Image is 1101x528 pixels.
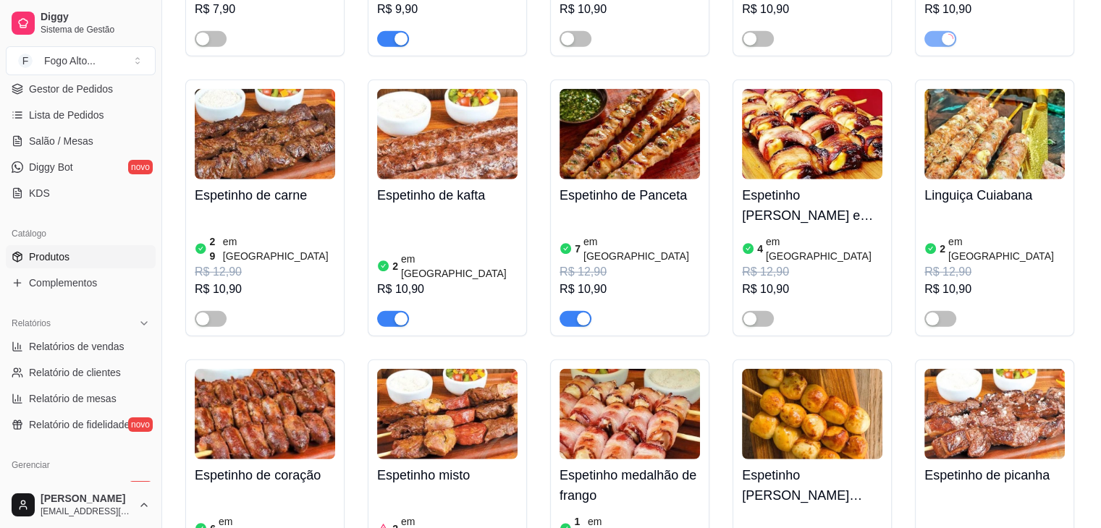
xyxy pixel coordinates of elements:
span: Entregadores [29,481,90,495]
a: Salão / Mesas [6,129,156,153]
a: KDS [6,182,156,205]
a: Relatório de mesas [6,387,156,410]
span: Relatórios de vendas [29,339,125,354]
span: Relatório de mesas [29,391,117,406]
div: R$ 12,90 [195,263,335,281]
img: product-image [377,89,518,179]
article: 7 [575,242,581,256]
span: Produtos [29,250,69,264]
span: loading [942,33,955,45]
div: Catálogo [6,222,156,245]
article: em [GEOGRAPHIC_DATA] [766,234,882,263]
article: em [GEOGRAPHIC_DATA] [948,234,1065,263]
span: Relatórios [12,318,51,329]
div: R$ 10,90 [560,1,700,18]
img: product-image [560,89,700,179]
div: R$ 10,90 [195,281,335,298]
article: 4 [757,242,763,256]
button: [PERSON_NAME][EMAIL_ADDRESS][DOMAIN_NAME] [6,487,156,522]
article: 29 [210,234,220,263]
article: em [GEOGRAPHIC_DATA] [223,234,335,263]
a: Gestor de Pedidos [6,77,156,101]
span: Complementos [29,276,97,290]
a: DiggySistema de Gestão [6,6,156,41]
a: Relatórios de vendas [6,335,156,358]
h4: Espetinho de kafta [377,185,518,205]
h4: Espetinho misto [377,465,518,485]
h4: Espetinho medalhão de frango [560,465,700,506]
a: Diggy Botnovo [6,156,156,179]
span: Salão / Mesas [29,134,93,148]
span: [EMAIL_ADDRESS][DOMAIN_NAME] [41,506,132,517]
img: product-image [924,369,1065,459]
div: R$ 12,90 [742,263,882,281]
a: Entregadoresnovo [6,477,156,500]
div: R$ 10,90 [377,281,518,298]
span: KDS [29,186,50,200]
img: product-image [742,89,882,179]
h4: Linguiça Cuiabana [924,185,1065,205]
a: Produtos [6,245,156,268]
span: F [18,54,33,68]
a: Lista de Pedidos [6,103,156,127]
h4: Espetinho de carne [195,185,335,205]
div: Gerenciar [6,454,156,477]
span: Gestor de Pedidos [29,82,113,96]
h4: Espetinho [PERSON_NAME] defumada [742,465,882,506]
img: product-image [924,89,1065,179]
div: R$ 10,90 [742,281,882,298]
img: product-image [377,369,518,459]
img: product-image [560,369,700,459]
span: Diggy Bot [29,160,73,174]
a: Relatório de fidelidadenovo [6,413,156,436]
div: R$ 9,90 [377,1,518,18]
span: Relatório de clientes [29,365,121,380]
div: R$ 7,90 [195,1,335,18]
a: Complementos [6,271,156,294]
article: em [GEOGRAPHIC_DATA] [583,234,700,263]
div: R$ 10,90 [560,281,700,298]
div: R$ 12,90 [560,263,700,281]
div: R$ 10,90 [924,281,1065,298]
h4: Espetinho [PERSON_NAME] e [PERSON_NAME] [742,185,882,226]
span: Relatório de fidelidade [29,417,130,432]
span: Diggy [41,11,150,24]
span: Lista de Pedidos [29,108,104,122]
div: R$ 10,90 [924,1,1065,18]
span: Sistema de Gestão [41,24,150,35]
span: [PERSON_NAME] [41,493,132,506]
h4: Espetinho de picanha [924,465,1065,485]
img: product-image [742,369,882,459]
div: Fogo Alto ... [44,54,96,68]
img: product-image [195,89,335,179]
h4: Espetinho de Panceta [560,185,700,205]
article: 2 [940,242,945,256]
h4: Espetinho de coração [195,465,335,485]
div: R$ 10,90 [742,1,882,18]
article: 2 [392,259,398,273]
div: R$ 12,90 [924,263,1065,281]
article: em [GEOGRAPHIC_DATA] [401,252,518,281]
a: Relatório de clientes [6,361,156,384]
img: product-image [195,369,335,459]
button: Select a team [6,46,156,75]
